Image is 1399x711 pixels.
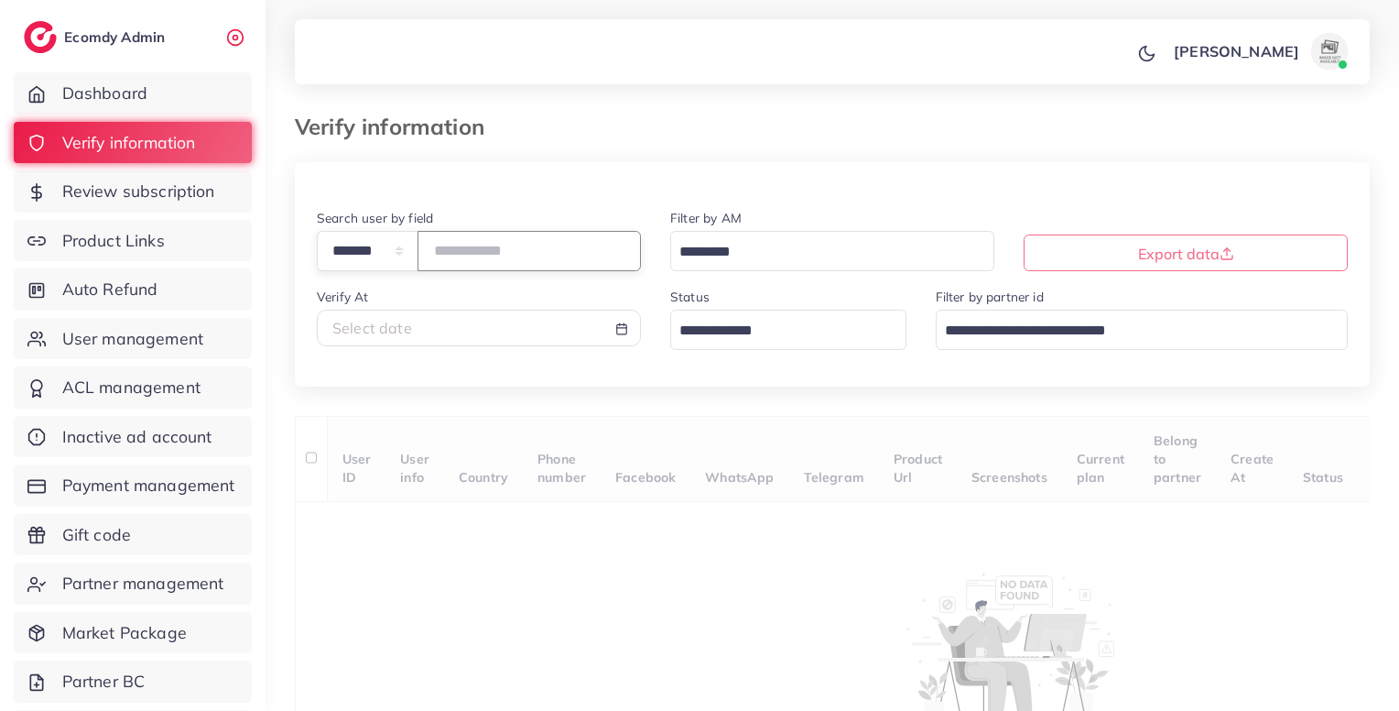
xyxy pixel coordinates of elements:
[62,425,212,449] span: Inactive ad account
[62,180,215,203] span: Review subscription
[62,474,235,498] span: Payment management
[1174,40,1299,62] p: [PERSON_NAME]
[14,72,252,115] a: Dashboard
[14,416,252,458] a: Inactive ad account
[62,621,187,645] span: Market Package
[62,229,165,253] span: Product Links
[14,366,252,409] a: ACL management
[24,21,57,53] img: logo
[673,238,971,267] input: Search for option
[14,268,252,311] a: Auto Refund
[936,288,1044,306] label: Filter by partner id
[670,288,710,306] label: Status
[14,563,252,605] a: Partner management
[62,278,158,301] span: Auto Refund
[62,131,196,155] span: Verify information
[1024,235,1348,271] button: Export data
[1311,33,1348,70] img: avatar
[1164,33,1355,70] a: [PERSON_NAME]avatar
[14,465,252,507] a: Payment management
[14,514,252,556] a: Gift code
[62,670,146,694] span: Partner BC
[62,523,131,547] span: Gift code
[332,319,412,337] span: Select date
[62,82,147,105] span: Dashboard
[14,661,252,703] a: Partner BC
[673,317,883,345] input: Search for option
[14,170,252,213] a: Review subscription
[24,21,169,53] a: logoEcomdy Admin
[936,310,1349,349] div: Search for option
[64,28,169,46] h2: Ecomdy Admin
[62,376,201,399] span: ACL management
[317,209,433,227] label: Search user by field
[14,318,252,360] a: User management
[62,327,203,351] span: User management
[317,288,368,306] label: Verify At
[1138,245,1234,263] span: Export data
[14,612,252,654] a: Market Package
[14,122,252,164] a: Verify information
[14,220,252,262] a: Product Links
[295,114,499,140] h3: Verify information
[670,310,906,349] div: Search for option
[670,209,742,227] label: Filter by AM
[670,231,994,270] div: Search for option
[62,572,224,596] span: Partner management
[938,317,1325,345] input: Search for option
